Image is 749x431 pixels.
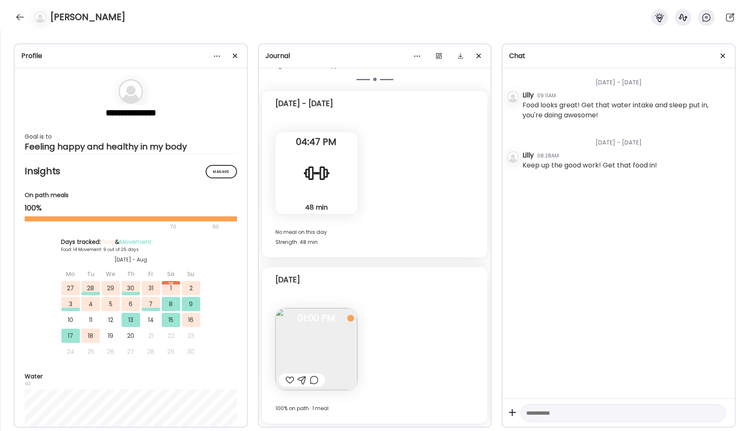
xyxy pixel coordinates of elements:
[25,142,237,152] div: Feeling happy and healthy in my body
[122,345,140,359] div: 27
[211,222,220,232] div: 90
[182,267,200,281] div: Su
[82,313,100,327] div: 11
[61,313,80,327] div: 10
[522,100,728,120] div: Food looks great! Get that water intake and sleep put in, you're doing awesome!
[142,345,160,359] div: 28
[102,313,120,327] div: 12
[102,297,120,311] div: 5
[275,138,357,146] span: 04:47 PM
[275,403,474,413] div: 100% on path · 1 meal
[21,51,240,61] div: Profile
[34,11,46,23] img: bg-avatar-default.svg
[122,281,140,295] div: 30
[182,329,200,343] div: 23
[118,79,143,104] img: bg-avatar-default.svg
[82,329,100,343] div: 18
[102,267,120,281] div: We
[275,314,357,322] span: 01:00 PM
[507,91,519,103] img: bg-avatar-default.svg
[25,165,237,177] h2: Insights
[25,222,210,232] div: 70
[82,267,100,281] div: Tu
[522,150,534,160] div: Lilly
[275,275,300,285] div: [DATE]
[82,281,100,295] div: 28
[162,267,180,281] div: Sa
[522,68,728,90] div: [DATE] - [DATE]
[61,281,80,295] div: 27
[142,313,160,327] div: 14
[522,90,534,100] div: Lilly
[162,281,180,295] div: 1
[61,256,201,264] div: [DATE] - Aug
[279,203,354,212] div: 48 min
[25,381,237,386] div: oz
[61,246,201,253] div: Food: 14 Movement: 9 out of 25 days
[509,51,728,61] div: Chat
[142,267,160,281] div: Fr
[122,297,140,311] div: 6
[25,191,237,200] div: On path meals
[25,372,237,381] div: Water
[142,281,160,295] div: 31
[142,297,160,311] div: 7
[142,329,160,343] div: 21
[162,313,180,327] div: 15
[182,281,200,295] div: 2
[522,128,728,150] div: [DATE] - [DATE]
[25,132,237,142] div: Goal is to
[102,281,120,295] div: 29
[162,329,180,343] div: 22
[122,267,140,281] div: Th
[102,329,120,343] div: 19
[122,329,140,343] div: 20
[61,345,80,359] div: 24
[122,313,140,327] div: 13
[537,92,556,99] div: 09:11AM
[50,10,125,24] h4: [PERSON_NAME]
[275,308,357,390] img: images%2FTWbYycbN6VXame8qbTiqIxs9Hvy2%2F8YjIBzHZDtEdViZzlHTT%2F40HzzdCv2Hnl7Yzkkt6X_240
[522,160,657,170] div: Keep up the good work! Get that food in!
[101,238,115,246] span: Food
[162,297,180,311] div: 8
[61,329,80,343] div: 17
[82,297,100,311] div: 4
[265,51,484,61] div: Journal
[507,151,519,163] img: bg-avatar-default.svg
[61,297,80,311] div: 3
[162,281,180,284] div: Aug
[162,345,180,359] div: 29
[182,297,200,311] div: 9
[537,152,559,160] div: 08:28AM
[25,203,237,213] div: 100%
[275,227,474,247] div: No meal on this day Strength: 48 min
[206,165,237,178] div: Manage
[102,345,120,359] div: 26
[120,238,152,246] span: Movement
[82,345,100,359] div: 25
[275,99,333,109] div: [DATE] - [DATE]
[182,345,200,359] div: 30
[182,313,200,327] div: 16
[61,238,201,246] div: Days tracked: &
[61,267,80,281] div: Mo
